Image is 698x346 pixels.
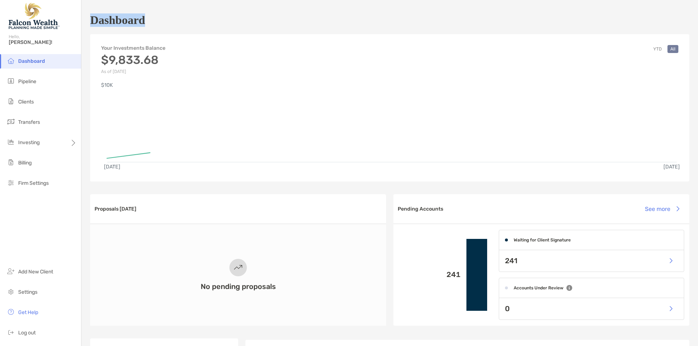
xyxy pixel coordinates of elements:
img: firm-settings icon [7,178,15,187]
img: Falcon Wealth Planning Logo [9,3,60,29]
button: YTD [650,45,665,53]
span: Get Help [18,309,38,316]
span: Clients [18,99,34,105]
img: get-help icon [7,308,15,316]
h3: Proposals [DATE] [95,206,136,212]
span: [PERSON_NAME]! [9,39,77,45]
p: As of [DATE] [101,69,165,74]
span: Dashboard [18,58,45,64]
button: See more [639,201,685,217]
h4: Accounts Under Review [514,285,563,290]
img: clients icon [7,97,15,106]
span: Transfers [18,119,40,125]
text: $10K [101,82,113,88]
img: dashboard icon [7,56,15,65]
p: 241 [399,270,461,279]
text: [DATE] [663,164,680,170]
span: Log out [18,330,36,336]
h3: $9,833.68 [101,53,165,67]
img: investing icon [7,138,15,146]
img: settings icon [7,287,15,296]
h4: Your Investments Balance [101,45,165,51]
span: Firm Settings [18,180,49,186]
text: [DATE] [104,164,120,170]
span: Pipeline [18,78,36,85]
span: Investing [18,139,40,146]
button: All [667,45,678,53]
p: 0 [505,304,510,313]
h4: Waiting for Client Signature [514,237,571,243]
img: logout icon [7,328,15,337]
span: Settings [18,289,37,295]
img: pipeline icon [7,77,15,85]
img: add_new_client icon [7,267,15,276]
h3: No pending proposals [201,282,276,291]
h3: Pending Accounts [398,206,443,212]
span: Add New Client [18,269,53,275]
span: Billing [18,160,32,166]
p: 241 [505,256,517,265]
h1: Dashboard [90,13,145,27]
img: transfers icon [7,117,15,126]
img: billing icon [7,158,15,167]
